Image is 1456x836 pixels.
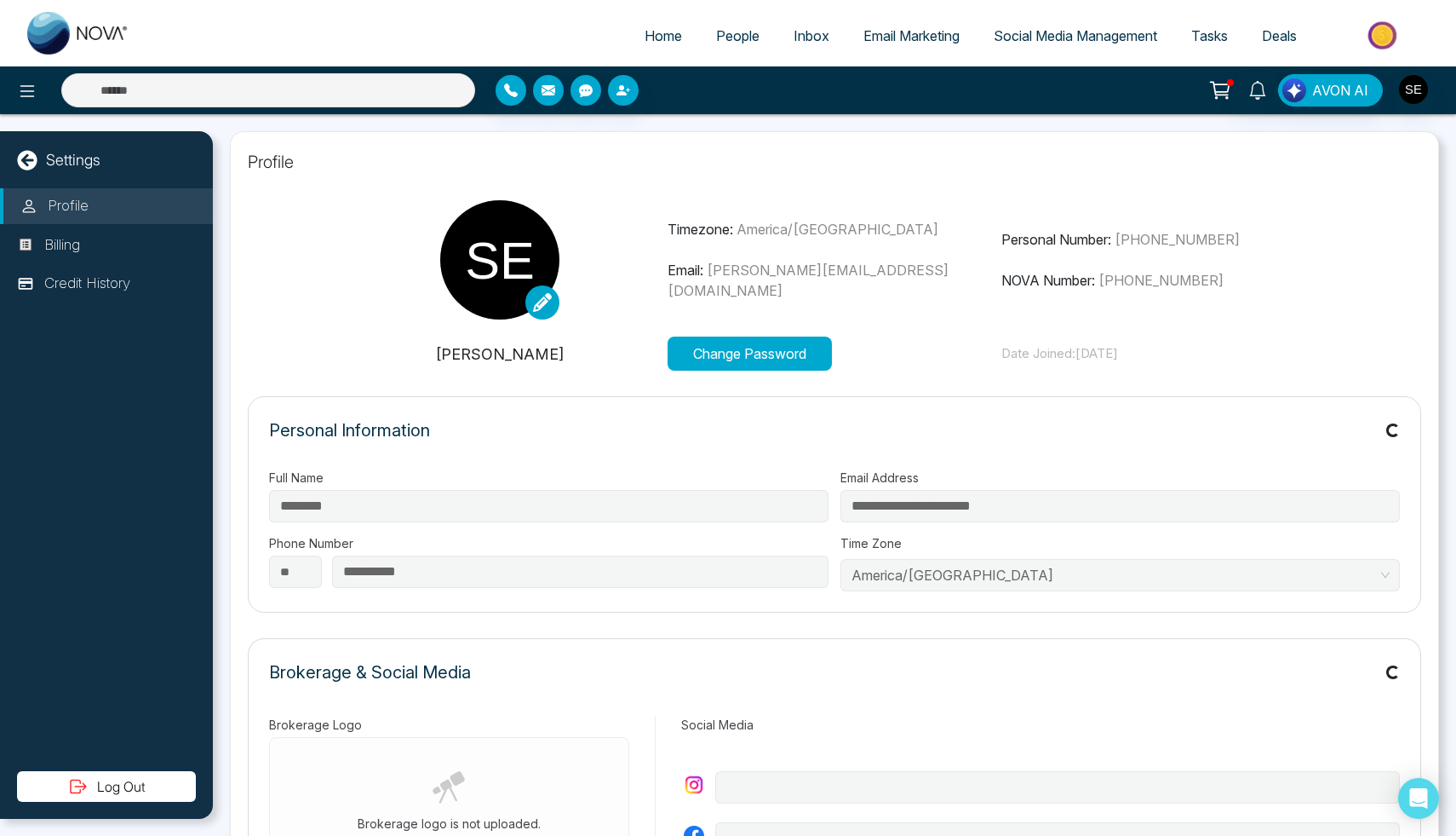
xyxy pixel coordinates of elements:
p: Personal Number: [1001,229,1336,250]
a: Home [628,20,699,52]
a: Tasks [1174,20,1245,52]
span: [PHONE_NUMBER] [1115,231,1240,248]
img: Market-place.gif [1322,16,1446,55]
span: [PHONE_NUMBER] [1098,272,1224,289]
p: Email: [668,260,1002,301]
span: Social Media Management [994,27,1157,44]
a: Deals [1245,20,1314,52]
span: People [716,27,760,44]
img: Nova CRM Logo [27,12,129,55]
label: Time Zone [840,534,1400,552]
p: Credit History [44,273,130,295]
p: NOVA Number: [1001,270,1336,291]
p: Date Joined: [DATE] [1001,344,1336,364]
label: Email Address [840,469,1400,487]
img: Lead Flow [1282,78,1306,102]
p: Settings [46,148,100,171]
a: Social Media Management [977,20,1174,52]
span: Inbox [794,27,829,44]
span: America/Toronto [851,562,1389,588]
span: [PERSON_NAME][EMAIL_ADDRESS][DOMAIN_NAME] [668,262,949,299]
span: Email Marketing [863,27,960,44]
p: Billing [44,234,80,257]
img: User Avatar [1399,75,1428,104]
a: Email Marketing [846,20,977,52]
button: Log Out [17,771,196,802]
label: Phone Number [269,534,828,552]
span: Tasks [1191,27,1228,44]
label: Brokerage Logo [269,716,629,734]
button: Change Password [668,337,832,371]
div: Open Intercom Messenger [1398,778,1439,819]
p: Brokerage & Social Media [269,660,471,685]
p: Profile [48,195,89,217]
p: Profile [248,149,1421,175]
label: Social Media [681,716,1400,734]
span: Deals [1262,27,1297,44]
label: Full Name [269,469,828,487]
img: instagram [681,772,707,798]
a: Inbox [777,20,846,52]
a: People [699,20,777,52]
span: Home [645,27,682,44]
p: Personal Information [269,418,430,443]
p: Brokerage logo is not uploaded. [358,815,541,833]
p: Timezone: [668,219,1002,239]
span: AVON AI [1312,80,1368,101]
p: [PERSON_NAME] [333,343,668,366]
button: AVON AI [1278,74,1383,107]
span: America/[GEOGRAPHIC_DATA] [737,221,938,238]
